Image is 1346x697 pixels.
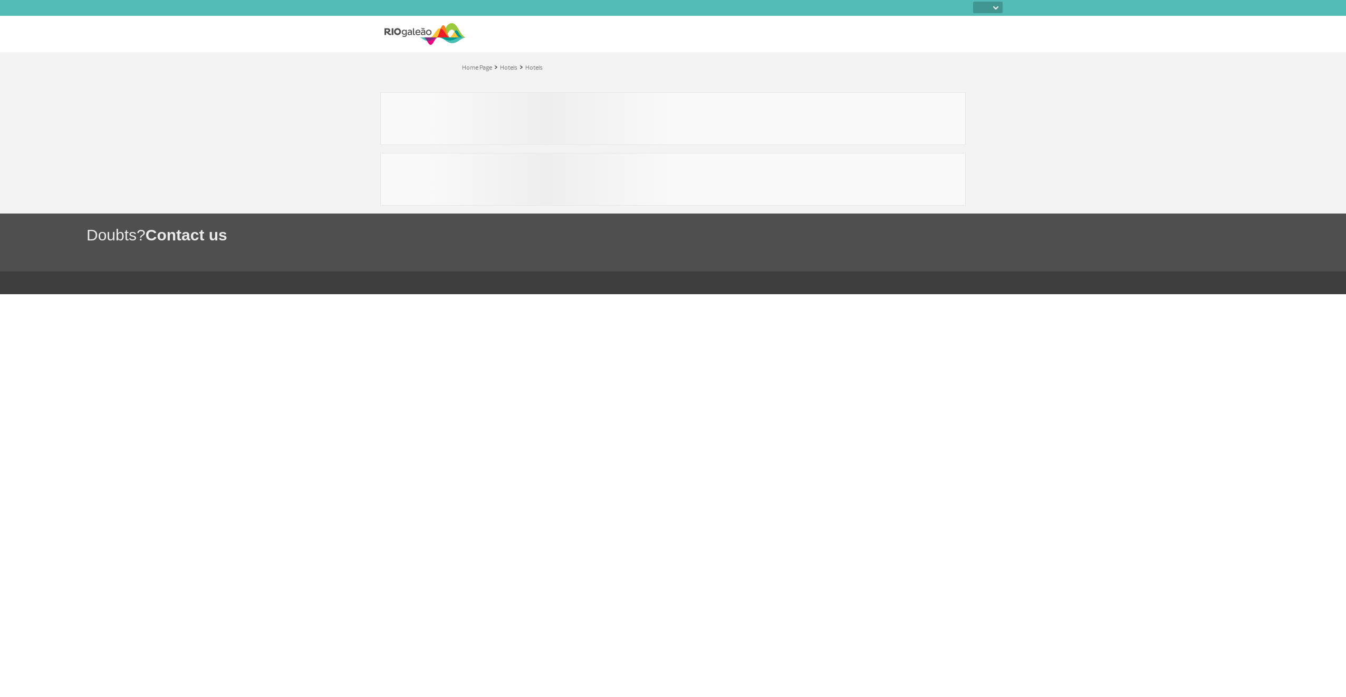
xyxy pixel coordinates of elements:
[86,224,1346,246] h1: Doubts?
[462,64,492,72] a: Home Page
[500,64,517,72] a: Hotels
[525,64,543,72] a: Hotels
[520,61,523,73] a: >
[494,61,498,73] a: >
[146,226,227,244] span: Contact us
